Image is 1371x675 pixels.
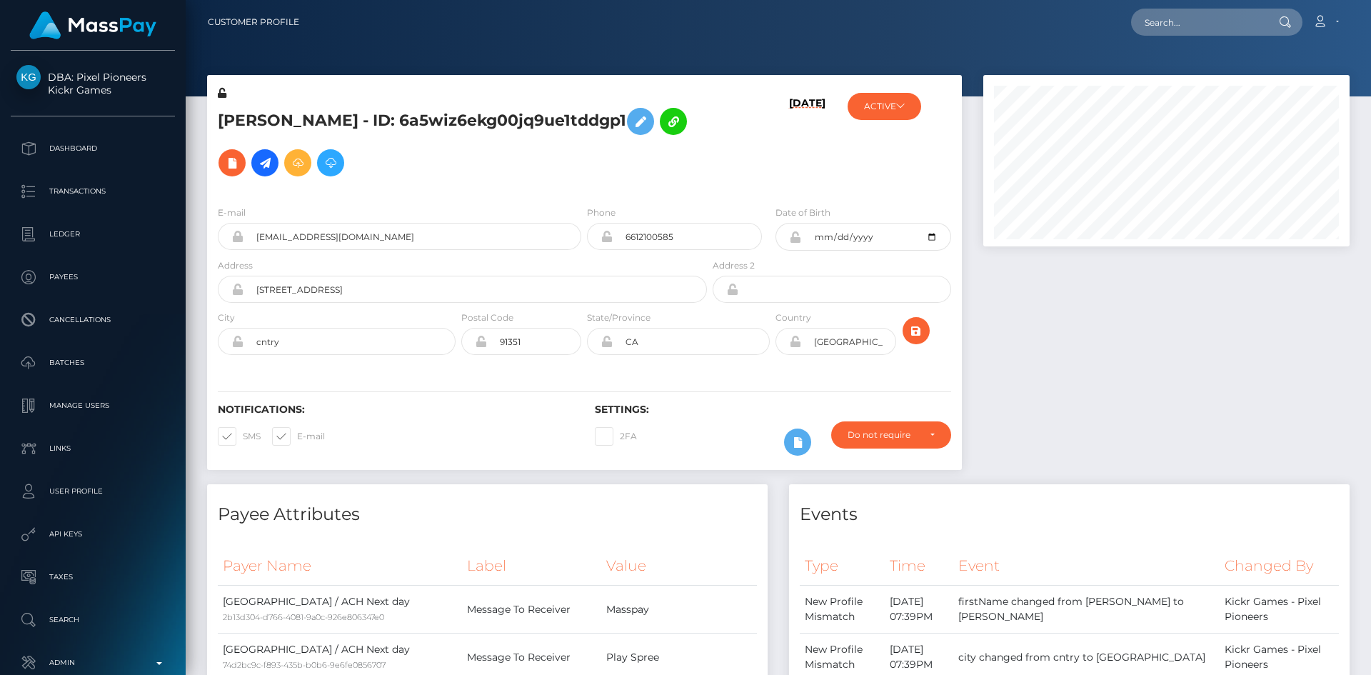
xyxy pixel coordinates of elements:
[775,311,811,324] label: Country
[11,474,175,509] a: User Profile
[16,481,169,502] p: User Profile
[11,71,175,96] span: DBA: Pixel Pioneers Kickr Games
[272,427,325,446] label: E-mail
[775,206,830,219] label: Date of Birth
[595,404,950,416] h6: Settings:
[218,311,235,324] label: City
[713,259,755,272] label: Address 2
[1131,9,1265,36] input: Search...
[11,259,175,295] a: Payees
[885,546,953,586] th: Time
[462,546,601,586] th: Label
[16,266,169,288] p: Payees
[11,216,175,252] a: Ledger
[953,586,1220,634] td: firstName changed from [PERSON_NAME] to [PERSON_NAME]
[218,404,573,416] h6: Notifications:
[11,174,175,209] a: Transactions
[595,427,637,446] label: 2FA
[789,97,825,189] h6: [DATE]
[587,206,616,219] label: Phone
[848,93,921,120] button: ACTIVE
[601,586,757,634] td: Masspay
[16,138,169,159] p: Dashboard
[848,429,918,441] div: Do not require
[16,224,169,245] p: Ledger
[587,311,651,324] label: State/Province
[16,309,169,331] p: Cancellations
[29,11,156,39] img: MassPay Logo
[218,586,462,634] td: [GEOGRAPHIC_DATA] / ACH Next day
[16,652,169,674] p: Admin
[16,181,169,202] p: Transactions
[16,438,169,459] p: Links
[11,302,175,338] a: Cancellations
[11,345,175,381] a: Batches
[218,502,757,527] h4: Payee Attributes
[218,101,699,184] h5: [PERSON_NAME] - ID: 6a5wiz6ekg00jq9ue1tddgp1
[831,421,951,449] button: Do not require
[800,546,885,586] th: Type
[251,149,278,176] a: Initiate Payout
[11,388,175,424] a: Manage Users
[218,259,253,272] label: Address
[11,559,175,595] a: Taxes
[461,311,513,324] label: Postal Code
[800,502,1339,527] h4: Events
[11,602,175,638] a: Search
[800,586,885,634] td: New Profile Mismatch
[16,609,169,631] p: Search
[16,352,169,374] p: Batches
[885,586,953,634] td: [DATE] 07:39PM
[16,524,169,545] p: API Keys
[953,546,1220,586] th: Event
[11,516,175,552] a: API Keys
[16,566,169,588] p: Taxes
[1220,546,1339,586] th: Changed By
[601,546,757,586] th: Value
[462,586,601,634] td: Message To Receiver
[208,7,299,37] a: Customer Profile
[218,206,246,219] label: E-mail
[11,131,175,166] a: Dashboard
[11,431,175,466] a: Links
[16,395,169,416] p: Manage Users
[16,65,41,89] img: Kickr Games
[223,612,384,622] small: 2b13d304-d766-4081-9a0c-926e806347e0
[223,660,386,670] small: 74d2bc9c-f893-435b-b0b6-9e6fe0856707
[218,427,261,446] label: SMS
[1220,586,1339,634] td: Kickr Games - Pixel Pioneers
[218,546,462,586] th: Payer Name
